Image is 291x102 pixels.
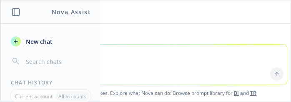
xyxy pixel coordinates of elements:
[15,93,53,100] p: Current account
[24,37,53,46] span: New chat
[1,79,100,86] div: Chat History
[250,89,256,97] a: TR
[4,84,287,102] span: Nova Assist can make mistakes. Explore what Nova can do: Browse prompt library for and
[8,34,94,49] button: New chat
[58,93,86,100] p: All accounts
[24,56,90,67] input: Search chats
[234,89,239,97] a: BI
[52,8,91,16] h1: Nova Assist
